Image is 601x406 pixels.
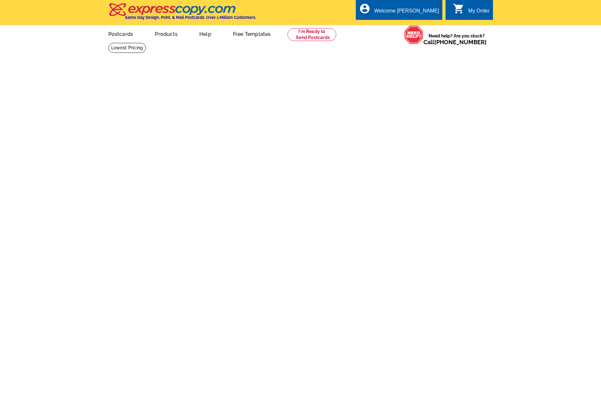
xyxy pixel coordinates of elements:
h4: Same Day Design, Print, & Mail Postcards. Over 1 Million Customers. [125,15,256,20]
i: shopping_cart [453,3,464,14]
a: shopping_cart My Order [453,7,490,15]
div: Welcome [PERSON_NAME] [374,8,439,17]
a: Postcards [98,26,144,41]
div: My Order [468,8,490,17]
a: Free Templates [223,26,281,41]
i: account_circle [359,3,371,14]
span: Need help? Are you stuck? [423,33,490,45]
img: help [404,25,423,44]
span: Call [423,39,487,45]
a: [PHONE_NUMBER] [434,39,487,45]
a: Same Day Design, Print, & Mail Postcards. Over 1 Million Customers. [108,8,256,20]
a: Help [189,26,221,41]
a: Products [145,26,188,41]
